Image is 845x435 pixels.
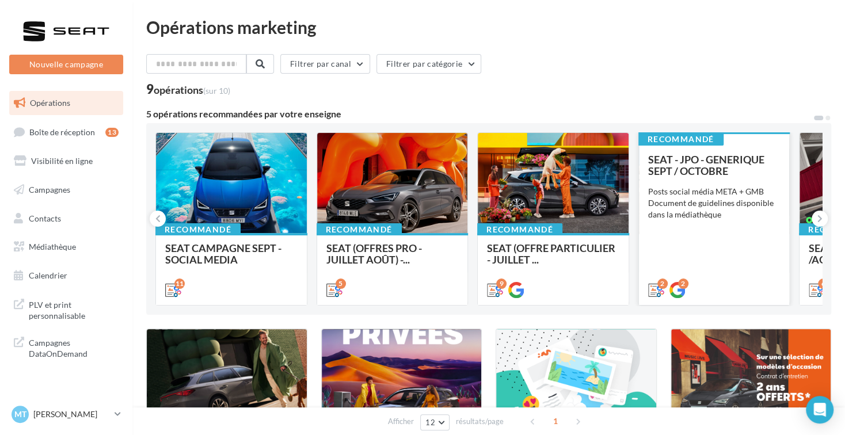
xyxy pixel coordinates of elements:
[376,54,481,74] button: Filtrer par catégorie
[7,91,125,115] a: Opérations
[14,409,26,420] span: MT
[154,85,230,95] div: opérations
[7,120,125,144] a: Boîte de réception13
[29,297,119,322] span: PLV et print personnalisable
[806,396,833,423] div: Open Intercom Messenger
[29,213,61,223] span: Contacts
[678,278,688,289] div: 2
[648,186,781,220] div: Posts social média META + GMB Document de guidelines disponible dans la médiathèque
[33,409,110,420] p: [PERSON_NAME]
[146,18,831,36] div: Opérations marketing
[146,109,813,119] div: 5 opérations recommandées par votre enseigne
[155,223,241,236] div: Recommandé
[29,185,70,194] span: Campagnes
[487,242,615,266] span: SEAT (OFFRE PARTICULIER - JUILLET ...
[496,278,507,289] div: 9
[657,278,668,289] div: 2
[105,128,119,137] div: 13
[9,55,123,74] button: Nouvelle campagne
[638,133,724,146] div: Recommandé
[7,264,125,288] a: Calendrier
[146,83,230,96] div: 9
[317,223,402,236] div: Recommandé
[336,278,346,289] div: 5
[30,98,70,108] span: Opérations
[388,416,414,427] span: Afficher
[326,242,422,266] span: SEAT (OFFRES PRO - JUILLET AOÛT) -...
[203,86,230,96] span: (sur 10)
[7,330,125,364] a: Campagnes DataOnDemand
[7,235,125,259] a: Médiathèque
[29,335,119,360] span: Campagnes DataOnDemand
[7,149,125,173] a: Visibilité en ligne
[546,412,565,430] span: 1
[425,418,435,427] span: 12
[165,242,281,266] span: SEAT CAMPAGNE SEPT - SOCIAL MEDIA
[420,414,450,430] button: 12
[7,292,125,326] a: PLV et print personnalisable
[648,153,764,177] span: SEAT - JPO - GENERIQUE SEPT / OCTOBRE
[456,416,504,427] span: résultats/page
[9,403,123,425] a: MT [PERSON_NAME]
[477,223,562,236] div: Recommandé
[280,54,370,74] button: Filtrer par canal
[7,207,125,231] a: Contacts
[174,278,185,289] div: 11
[29,242,76,251] span: Médiathèque
[31,156,93,166] span: Visibilité en ligne
[29,127,95,136] span: Boîte de réception
[818,278,828,289] div: 6
[7,178,125,202] a: Campagnes
[29,270,67,280] span: Calendrier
